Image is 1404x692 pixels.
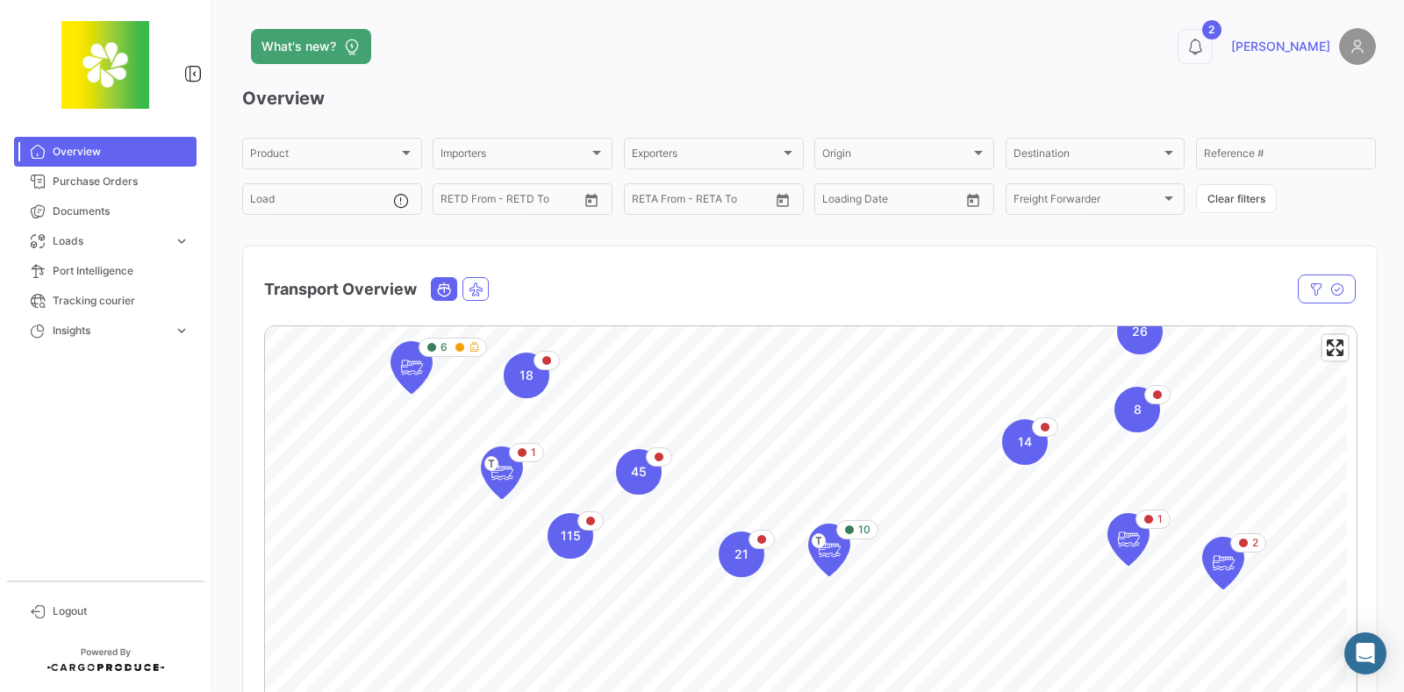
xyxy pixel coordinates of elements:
span: Tracking courier [53,293,190,309]
input: To [477,196,542,208]
span: Documents [53,203,190,219]
h3: Overview [242,86,1376,111]
a: Overview [14,137,197,167]
span: Importers [441,150,589,162]
input: To [669,196,734,208]
span: expand_more [174,323,190,339]
button: Air [463,278,488,300]
input: From [632,196,656,208]
span: 10 [858,522,870,538]
span: 21 [734,546,749,563]
div: Map marker [481,446,523,499]
button: Enter fullscreen [1322,335,1348,360]
span: T [812,533,826,548]
div: Map marker [390,341,433,394]
span: 8 [1134,401,1142,418]
span: T [484,456,498,471]
span: Product [250,150,398,162]
span: 1 [1157,511,1163,527]
div: Map marker [548,513,593,559]
div: Map marker [1117,309,1163,354]
span: Purchase Orders [53,174,190,189]
img: 8664c674-3a9e-46e9-8cba-ffa54c79117b.jfif [61,21,149,109]
div: Map marker [616,449,662,495]
span: 26 [1132,323,1148,340]
span: What's new? [261,38,336,55]
button: Ocean [432,278,456,300]
span: Insights [53,323,167,339]
span: 14 [1018,433,1032,451]
span: expand_more [174,233,190,249]
span: Overview [53,144,190,160]
div: Map marker [808,524,850,576]
span: 1 [531,445,536,460]
a: Documents [14,196,197,226]
span: Freight Forwarder [1014,196,1162,208]
span: Loads [53,233,167,249]
input: From [822,196,847,208]
h4: Transport Overview [264,277,417,302]
span: [PERSON_NAME] [1231,38,1330,55]
button: Open calendar [770,187,796,213]
a: Purchase Orders [14,167,197,196]
span: 2 [1252,535,1258,551]
div: Abrir Intercom Messenger [1344,632,1386,674]
span: Destination [1014,150,1162,162]
div: Map marker [1107,513,1150,566]
span: 18 [519,367,534,384]
span: Port Intelligence [53,263,190,279]
div: Map marker [1114,387,1160,432]
div: Map marker [1002,419,1048,465]
img: placeholder-user.png [1339,28,1376,65]
button: Open calendar [960,187,986,213]
a: Tracking courier [14,286,197,316]
input: To [859,196,924,208]
span: 6 [441,339,448,355]
span: 115 [561,527,581,545]
span: 45 [631,463,647,481]
div: Map marker [504,353,549,398]
div: Map marker [1202,537,1244,589]
button: Clear filters [1196,184,1277,213]
span: Logout [53,603,190,619]
a: Port Intelligence [14,256,197,286]
div: Map marker [719,531,764,577]
button: Open calendar [578,187,605,213]
input: From [441,196,465,208]
button: What's new? [251,29,371,64]
span: Origin [822,150,971,162]
span: Exporters [632,150,780,162]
